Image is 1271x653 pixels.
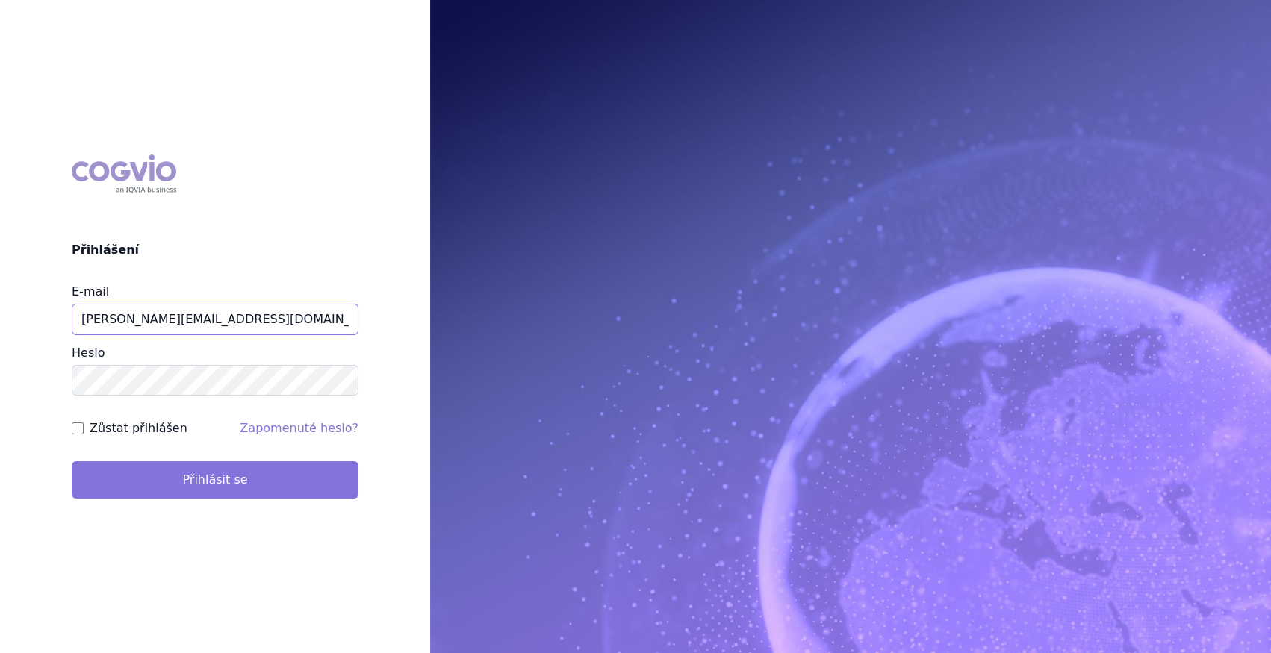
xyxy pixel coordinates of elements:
[72,461,358,499] button: Přihlásit se
[72,346,105,360] label: Heslo
[90,419,187,437] label: Zůstat přihlášen
[72,154,176,193] div: COGVIO
[72,241,358,259] h2: Přihlášení
[240,421,358,435] a: Zapomenuté heslo?
[72,284,109,299] label: E-mail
